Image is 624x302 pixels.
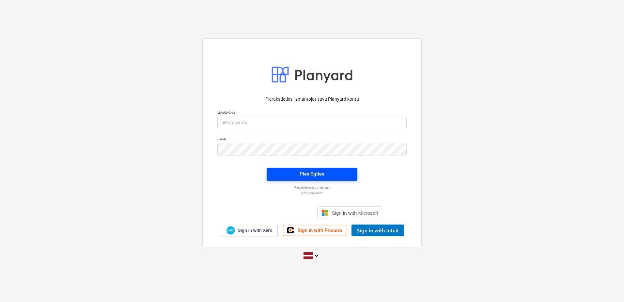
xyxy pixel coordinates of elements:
[226,226,235,235] img: Xero logo
[267,168,357,181] button: Pieslēgties
[220,225,278,236] a: Sign in with Xero
[591,271,624,302] iframe: Chat Widget
[239,206,315,220] iframe: Poga Pierakstīties ar Google kontu
[313,252,320,260] i: keyboard_arrow_down
[298,227,342,233] span: Sign in with Procore
[217,110,407,116] p: Lietotājvārds
[283,225,346,236] a: Sign in with Procore
[217,96,407,103] p: Pierakstieties, izmantojot savu Planyard kontu
[214,191,410,195] a: Aizmirsi paroli?
[332,210,378,216] span: Sign in with Microsoft
[217,116,407,129] input: Lietotājvārds
[321,210,328,216] img: Microsoft logo
[300,170,324,178] div: Pieslēgties
[238,227,272,233] span: Sign in with Xero
[217,137,407,143] p: Parole
[214,185,410,190] a: Piesakieties ar burvju saiti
